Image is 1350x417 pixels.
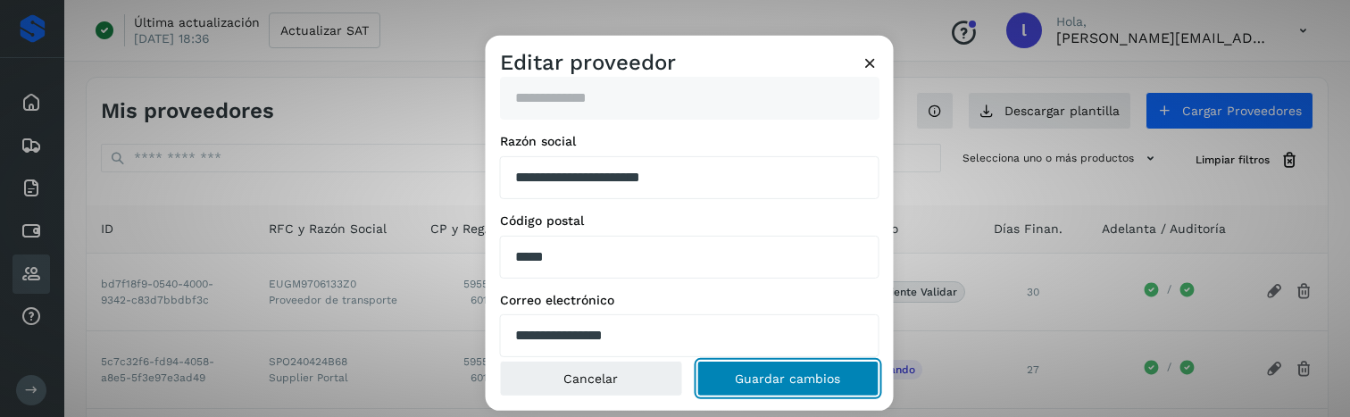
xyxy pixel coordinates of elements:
[500,213,879,229] label: Código postal
[563,372,618,385] span: Cancelar
[500,49,676,75] h3: Editar proveedor
[500,134,879,149] label: Razón social
[696,361,879,396] button: Guardar cambios
[500,361,683,396] button: Cancelar
[500,293,879,308] label: Correo electrónico
[735,372,840,385] span: Guardar cambios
